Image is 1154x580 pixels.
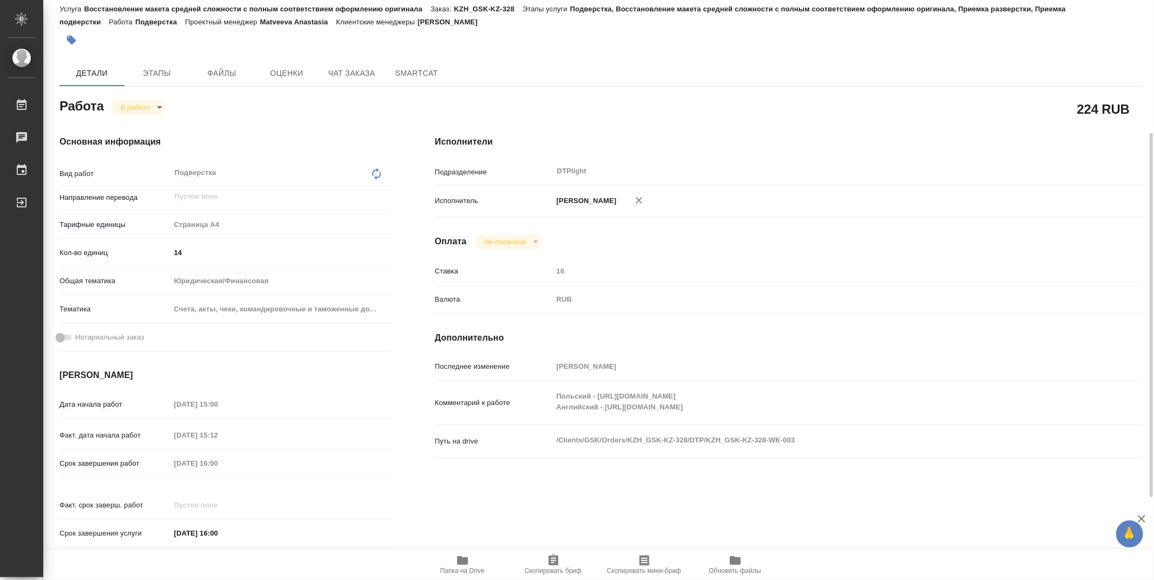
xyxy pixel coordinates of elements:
p: Клиентские менеджеры [336,18,418,26]
span: Детали [66,67,118,80]
span: Чат заказа [326,67,378,80]
textarea: /Clients/GSK/Orders/KZH_GSK-KZ-328/DTP/KZH_GSK-KZ-328-WK-003 [553,431,1083,449]
input: Пустое поле [170,455,265,471]
span: Оценки [261,67,313,80]
button: Удалить исполнителя [627,188,651,212]
div: В работе [112,100,166,115]
p: Факт. срок заверш. работ [60,500,170,511]
div: Счета, акты, чеки, командировочные и таможенные документы [170,300,392,318]
p: [PERSON_NAME] [553,195,617,206]
h2: Работа [60,95,104,115]
input: ✎ Введи что-нибудь [170,525,265,541]
span: Скопировать бриф [525,567,582,575]
span: Скопировать мини-бриф [607,567,681,575]
button: Не оплачена [480,237,529,246]
p: Путь на drive [435,436,553,447]
p: Исполнитель [435,195,553,206]
p: Срок завершения услуги [60,528,170,539]
button: 🙏 [1116,520,1143,548]
span: Папка на Drive [440,567,485,575]
p: Комментарий к работе [435,397,553,408]
p: Этапы услуги [523,5,570,13]
button: В работе [117,103,153,112]
span: SmartCat [391,67,443,80]
p: Проектный менеджер [185,18,260,26]
p: Тематика [60,304,170,315]
p: Заказ: [431,5,454,13]
span: Этапы [131,67,183,80]
p: Последнее изменение [435,361,553,372]
p: Кол-во единиц [60,247,170,258]
p: Срок завершения работ [60,458,170,469]
input: Пустое поле [170,497,265,513]
div: В работе [475,234,542,249]
p: Факт. дата начала работ [60,430,170,441]
input: ✎ Введи что-нибудь [170,245,392,260]
p: Тарифные единицы [60,219,170,230]
input: Пустое поле [170,396,265,412]
input: Пустое поле [174,190,366,203]
span: Нотариальный заказ [75,332,144,343]
p: Подверстка [135,18,185,26]
p: Подразделение [435,167,553,178]
h4: Основная информация [60,135,392,148]
p: Услуга [60,5,84,13]
h2: 224 RUB [1077,100,1130,118]
button: Скопировать бриф [508,550,599,580]
button: Папка на Drive [417,550,508,580]
div: Юридическая/Финансовая [170,272,392,290]
input: Пустое поле [553,263,1083,279]
p: Общая тематика [60,276,170,286]
button: Добавить тэг [60,28,83,52]
div: Страница А4 [170,216,392,234]
span: 🙏 [1120,523,1139,545]
h4: Исполнители [435,135,1142,148]
button: Обновить файлы [690,550,781,580]
p: Восстановление макета средней сложности с полным соответствием оформлению оригинала [84,5,430,13]
p: Вид работ [60,168,170,179]
span: Файлы [196,67,248,80]
p: Matveeva Anastasia [260,18,337,26]
p: Работа [109,18,135,26]
textarea: Польский - [URL][DOMAIN_NAME] Английский - [URL][DOMAIN_NAME] [553,387,1083,416]
input: Пустое поле [553,359,1083,374]
p: [PERSON_NAME] [418,18,486,26]
p: KZH_GSK-KZ-328 [454,5,523,13]
p: Ставка [435,266,553,277]
p: Дата начала работ [60,399,170,410]
h4: [PERSON_NAME] [60,369,392,382]
h4: Дополнительно [435,331,1142,344]
input: Пустое поле [170,427,265,443]
p: Направление перевода [60,192,170,203]
button: Скопировать мини-бриф [599,550,690,580]
span: Обновить файлы [709,567,761,575]
div: RUB [553,290,1083,309]
p: Валюта [435,294,553,305]
h4: Оплата [435,235,467,248]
